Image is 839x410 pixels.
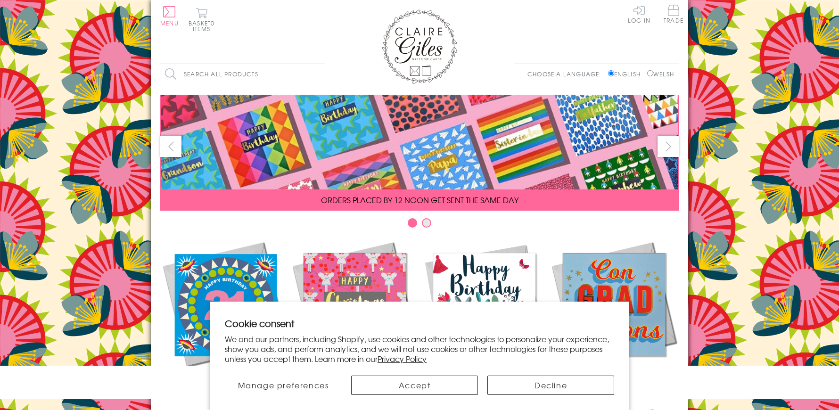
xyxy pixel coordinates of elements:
label: Welsh [647,70,674,78]
span: 0 items [193,19,214,33]
button: Basket0 items [189,8,214,32]
a: Privacy Policy [378,353,427,364]
button: prev [160,136,181,157]
img: Claire Giles Greetings Cards [382,9,457,84]
span: ORDERS PLACED BY 12 NOON GET SENT THE SAME DAY [321,194,518,205]
button: Carousel Page 1 (Current Slide) [408,218,417,228]
div: Carousel Pagination [160,218,679,232]
p: We and our partners, including Shopify, use cookies and other technologies to personalize your ex... [225,334,614,363]
button: Menu [160,6,179,26]
button: Accept [351,376,478,395]
span: Trade [664,5,683,23]
a: Trade [664,5,683,25]
button: next [658,136,679,157]
span: Menu [160,19,179,27]
a: Christmas [290,239,419,387]
a: New Releases [160,239,290,387]
a: Academic [549,239,679,387]
a: Birthdays [419,239,549,387]
h2: Cookie consent [225,317,614,330]
input: Search [316,64,325,85]
input: English [608,70,614,76]
input: Welsh [647,70,653,76]
button: Decline [487,376,614,395]
a: Log In [628,5,650,23]
span: Manage preferences [238,379,329,391]
label: English [608,70,645,78]
button: Manage preferences [225,376,342,395]
p: Choose a language: [527,70,606,78]
input: Search all products [160,64,325,85]
button: Carousel Page 2 [422,218,431,228]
